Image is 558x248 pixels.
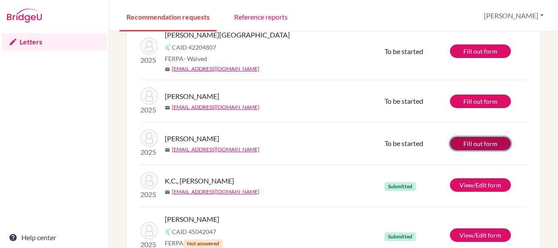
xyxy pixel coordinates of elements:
[2,33,107,51] a: Letters
[480,7,548,24] button: [PERSON_NAME]
[165,238,223,248] span: FERPA
[140,222,158,239] img: Ghimire, Samiksha
[172,65,259,73] a: [EMAIL_ADDRESS][DOMAIN_NAME]
[384,182,416,191] span: Submitted
[450,137,511,150] a: Fill out form
[172,43,216,52] span: CAID 42204807
[165,228,172,235] img: Common App logo
[140,189,158,200] p: 2025
[165,147,170,153] span: mail
[184,239,223,248] span: Not answered
[165,176,234,186] span: K.C., [PERSON_NAME]
[165,105,170,110] span: mail
[165,54,207,63] span: FERPA
[450,95,511,108] a: Fill out form
[184,55,207,62] span: - Waived
[172,146,259,153] a: [EMAIL_ADDRESS][DOMAIN_NAME]
[140,87,158,105] img: Chaudhary, Nisha
[140,147,158,157] p: 2025
[384,47,423,55] span: To be started
[140,172,158,189] img: K.C., Nischal
[140,105,158,115] p: 2025
[2,229,107,246] a: Help center
[140,37,158,55] img: Adhikari, Suraj
[140,129,158,147] img: Chaudhary, Nisha
[165,190,170,195] span: mail
[165,30,290,40] span: [PERSON_NAME][GEOGRAPHIC_DATA]
[172,227,216,236] span: CAID 45042047
[7,9,42,23] img: Bridge-U
[165,44,172,51] img: Common App logo
[119,1,217,31] a: Recommendation requests
[384,139,423,147] span: To be started
[165,67,170,72] span: mail
[384,232,416,241] span: Submitted
[172,188,259,196] a: [EMAIL_ADDRESS][DOMAIN_NAME]
[172,103,259,111] a: [EMAIL_ADDRESS][DOMAIN_NAME]
[450,44,511,58] a: Fill out form
[227,1,295,31] a: Reference reports
[140,55,158,65] p: 2025
[450,178,511,192] a: View/Edit form
[450,228,511,242] a: View/Edit form
[384,97,423,105] span: To be started
[165,133,219,144] span: [PERSON_NAME]
[165,91,219,102] span: [PERSON_NAME]
[165,214,219,224] span: [PERSON_NAME]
